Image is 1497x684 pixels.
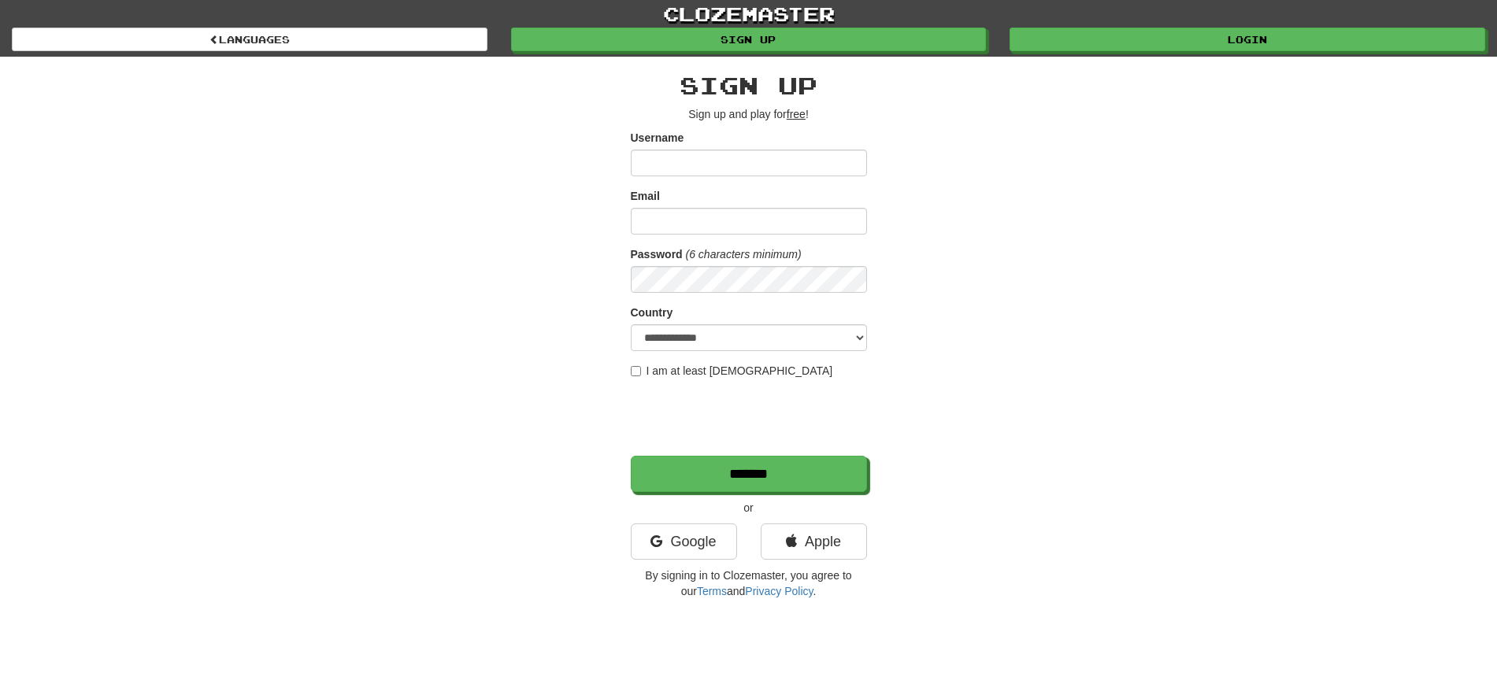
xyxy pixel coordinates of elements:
[631,72,867,98] h2: Sign up
[631,523,737,560] a: Google
[761,523,867,560] a: Apple
[686,248,802,261] em: (6 characters minimum)
[631,305,673,320] label: Country
[631,366,641,376] input: I am at least [DEMOGRAPHIC_DATA]
[631,188,660,204] label: Email
[631,246,683,262] label: Password
[631,386,870,448] iframe: reCAPTCHA
[787,108,806,120] u: free
[1010,28,1485,51] a: Login
[631,363,833,379] label: I am at least [DEMOGRAPHIC_DATA]
[697,585,727,597] a: Terms
[511,28,987,51] a: Sign up
[12,28,487,51] a: Languages
[631,568,867,599] p: By signing in to Clozemaster, you agree to our and .
[631,130,684,146] label: Username
[631,106,867,122] p: Sign up and play for !
[631,500,867,516] p: or
[745,585,813,597] a: Privacy Policy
